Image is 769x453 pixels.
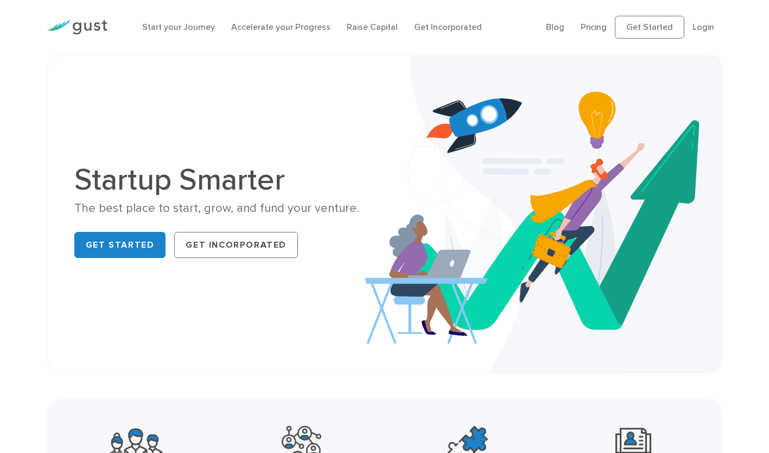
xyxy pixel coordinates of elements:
a: Get Started [615,16,684,39]
a: Accelerate your Progress [231,22,331,32]
img: Startup Smarter Hero [365,55,722,372]
a: Get Incorporated [414,22,482,32]
div: The best place to start, grow, and fund your venture. [74,200,377,216]
a: Raise Capital [347,22,398,32]
img: Gust Logo [47,20,107,35]
a: Pricing [581,22,607,32]
h1: Startup Smarter [74,165,377,195]
a: Get Incorporated [174,232,298,258]
a: Blog [546,22,564,32]
a: Login [692,22,714,32]
a: Get Started [74,232,166,258]
a: Start your Journey [142,22,215,32]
